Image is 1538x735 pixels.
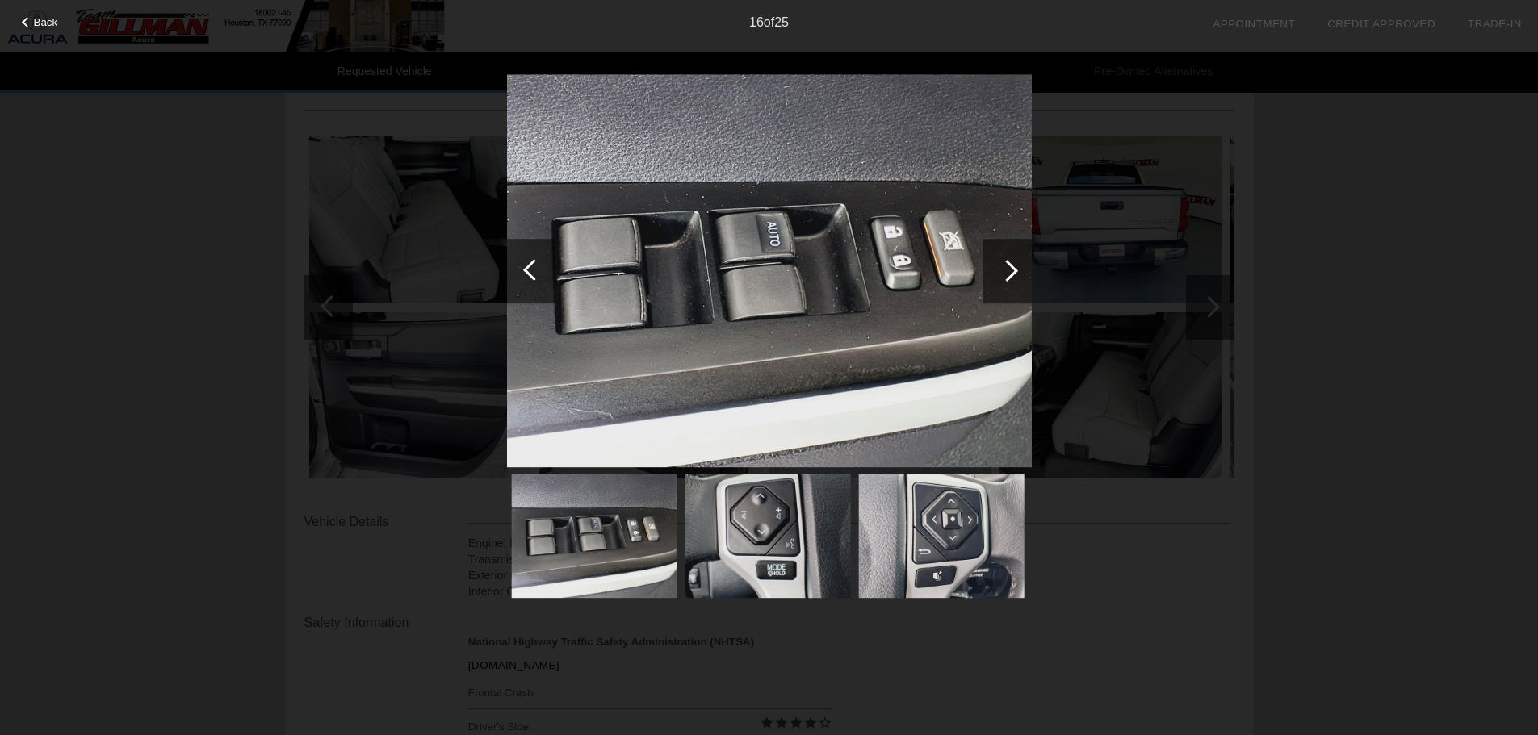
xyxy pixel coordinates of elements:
[1327,18,1435,30] a: Credit Approved
[1213,18,1295,30] a: Appointment
[685,474,850,598] img: 00f129ed633242378867a7998f4694ef.jpg
[507,74,1032,468] img: 2fd477bfc9b14c8b8aafaf6f0937700a.jpg
[511,474,677,598] img: 2fd477bfc9b14c8b8aafaf6f0937700a.jpg
[34,16,58,28] span: Back
[858,474,1024,598] img: be44c1b34a374069a5314ede6387b6b7.jpg
[1468,18,1522,30] a: Trade-In
[749,15,764,29] span: 16
[774,15,789,29] span: 25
